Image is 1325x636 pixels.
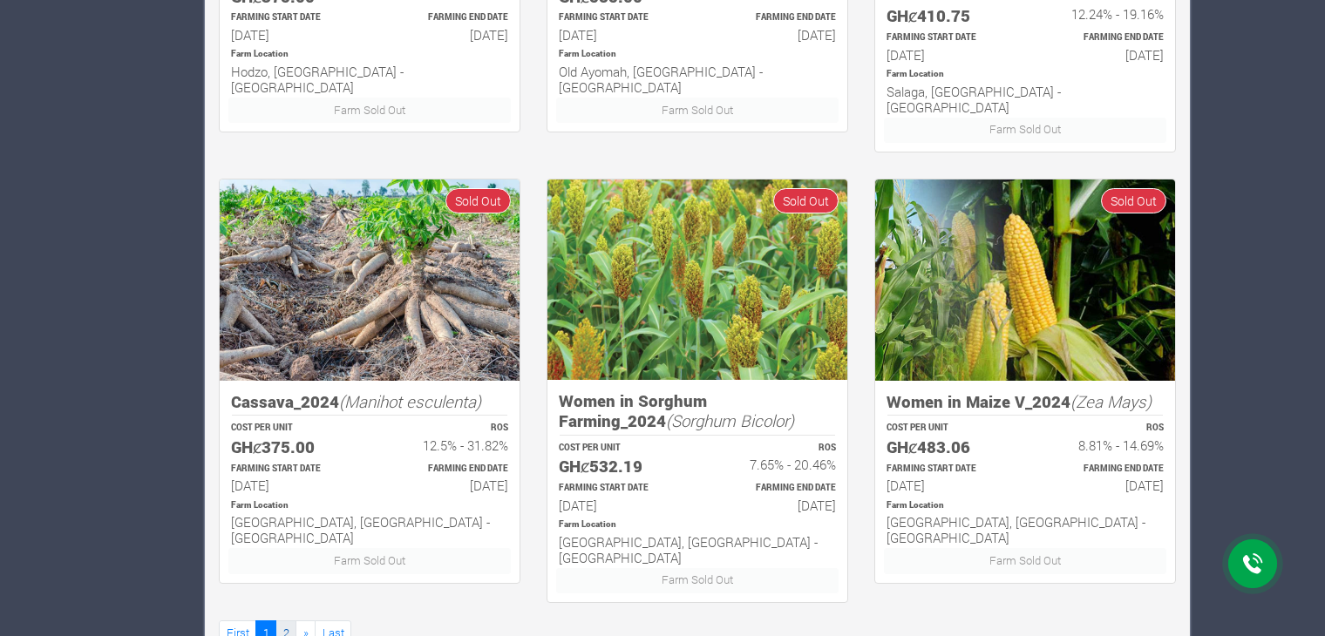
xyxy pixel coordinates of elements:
[220,179,520,381] img: growforme image
[231,514,508,545] h6: [GEOGRAPHIC_DATA], [GEOGRAPHIC_DATA] - [GEOGRAPHIC_DATA]
[385,11,508,24] p: Estimated Farming End Date
[887,422,1009,435] p: COST PER UNIT
[713,457,836,472] h6: 7.65% - 20.46%
[231,48,508,61] p: Location of Farm
[1070,390,1152,412] i: (Zea Mays)
[559,457,682,477] h5: GHȼ532.19
[875,179,1175,381] img: growforme image
[559,518,836,531] p: Location of Farm
[559,27,682,43] h6: [DATE]
[1101,188,1166,213] span: Sold Out
[713,11,836,24] p: Estimated Farming End Date
[887,477,1009,493] h6: [DATE]
[385,27,508,43] h6: [DATE]
[547,179,847,380] img: growforme image
[385,477,508,493] h6: [DATE]
[231,422,354,435] p: COST PER UNIT
[231,64,508,95] h6: Hodzo, [GEOGRAPHIC_DATA] - [GEOGRAPHIC_DATA]
[231,463,354,476] p: Estimated Farming Start Date
[559,64,836,95] h6: Old Ayomah, [GEOGRAPHIC_DATA] - [GEOGRAPHIC_DATA]
[713,497,836,513] h6: [DATE]
[559,48,836,61] p: Location of Farm
[666,409,794,431] i: (Sorghum Bicolor)
[887,499,1164,512] p: Location of Farm
[887,437,1009,457] h5: GHȼ483.06
[559,482,682,495] p: Estimated Farming Start Date
[713,482,836,495] p: Estimated Farming End Date
[559,497,682,513] h6: [DATE]
[887,47,1009,63] h6: [DATE]
[231,499,508,512] p: Location of Farm
[887,31,1009,44] p: Estimated Farming Start Date
[559,534,836,565] h6: [GEOGRAPHIC_DATA], [GEOGRAPHIC_DATA] - [GEOGRAPHIC_DATA]
[385,422,508,435] p: ROS
[231,27,354,43] h6: [DATE]
[1041,477,1164,493] h6: [DATE]
[887,392,1164,412] h5: Women in Maize V_2024
[1041,31,1164,44] p: Estimated Farming End Date
[559,391,836,430] h5: Women in Sorghum Farming_2024
[713,442,836,455] p: ROS
[445,188,511,213] span: Sold Out
[385,463,508,476] p: Estimated Farming End Date
[385,437,508,453] h6: 12.5% - 31.82%
[713,27,836,43] h6: [DATE]
[1041,422,1164,435] p: ROS
[1041,6,1164,22] h6: 12.24% - 19.16%
[231,11,354,24] p: Estimated Farming Start Date
[887,84,1164,115] h6: Salaga, [GEOGRAPHIC_DATA] - [GEOGRAPHIC_DATA]
[559,11,682,24] p: Estimated Farming Start Date
[887,514,1164,545] h6: [GEOGRAPHIC_DATA], [GEOGRAPHIC_DATA] - [GEOGRAPHIC_DATA]
[1041,47,1164,63] h6: [DATE]
[231,392,508,412] h5: Cassava_2024
[1041,463,1164,476] p: Estimated Farming End Date
[339,390,481,412] i: (Manihot esculenta)
[887,463,1009,476] p: Estimated Farming Start Date
[231,437,354,457] h5: GHȼ375.00
[887,6,1009,26] h5: GHȼ410.75
[773,188,839,213] span: Sold Out
[1041,437,1164,453] h6: 8.81% - 14.69%
[559,442,682,455] p: COST PER UNIT
[231,477,354,493] h6: [DATE]
[887,68,1164,81] p: Location of Farm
